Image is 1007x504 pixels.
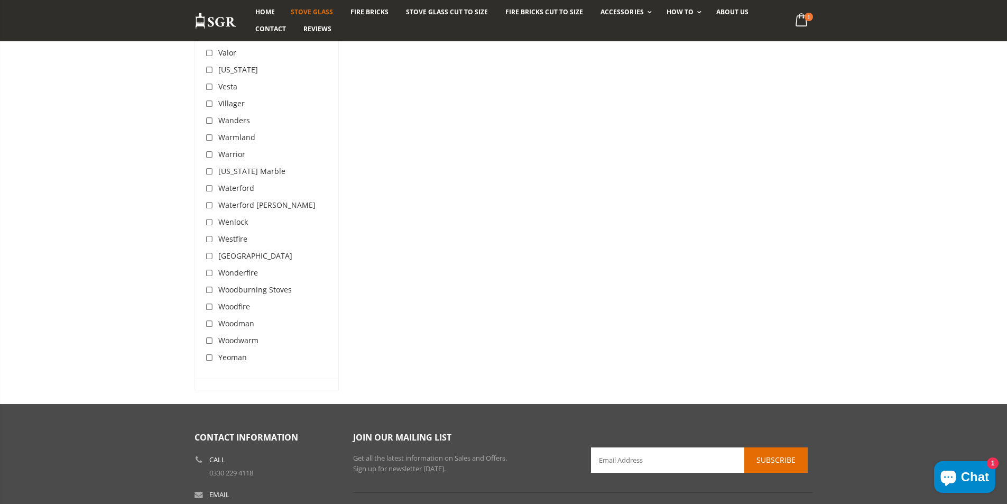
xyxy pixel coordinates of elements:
[209,491,229,498] b: Email
[343,4,396,21] a: Fire Bricks
[195,12,237,30] img: Stove Glass Replacement
[218,149,245,159] span: Warrior
[353,453,575,474] p: Get all the latest information on Sales and Offers. Sign up for newsletter [DATE].
[667,7,694,16] span: How To
[255,7,275,16] span: Home
[744,447,808,473] button: Subscribe
[218,183,254,193] span: Waterford
[295,21,339,38] a: Reviews
[303,24,331,33] span: Reviews
[218,285,292,295] span: Woodburning Stoves
[218,81,237,91] span: Vesta
[218,318,254,328] span: Woodman
[659,4,707,21] a: How To
[209,456,225,463] b: Call
[218,268,258,278] span: Wonderfire
[283,4,341,21] a: Stove Glass
[247,4,283,21] a: Home
[218,200,316,210] span: Waterford [PERSON_NAME]
[218,48,236,58] span: Valor
[255,24,286,33] span: Contact
[218,65,258,75] span: [US_STATE]
[805,13,813,21] span: 1
[398,4,496,21] a: Stove Glass Cut To Size
[600,7,643,16] span: Accessories
[708,4,756,21] a: About us
[716,7,749,16] span: About us
[209,468,253,478] a: 0330 229 4118
[247,21,294,38] a: Contact
[291,7,333,16] span: Stove Glass
[218,115,250,125] span: Wanders
[218,98,245,108] span: Villager
[353,432,451,443] span: Join our mailing list
[218,217,248,227] span: Wenlock
[218,352,247,362] span: Yeoman
[218,301,250,311] span: Woodfire
[218,251,292,261] span: [GEOGRAPHIC_DATA]
[593,4,657,21] a: Accessories
[218,132,255,142] span: Warmland
[218,234,247,244] span: Westfire
[591,447,808,473] input: Email Address
[931,461,999,496] inbox-online-store-chat: Shopify online store chat
[505,7,583,16] span: Fire Bricks Cut To Size
[195,432,298,443] span: Contact Information
[406,7,488,16] span: Stove Glass Cut To Size
[350,7,389,16] span: Fire Bricks
[791,11,812,31] a: 1
[497,4,591,21] a: Fire Bricks Cut To Size
[218,335,258,345] span: Woodwarm
[218,166,285,176] span: [US_STATE] Marble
